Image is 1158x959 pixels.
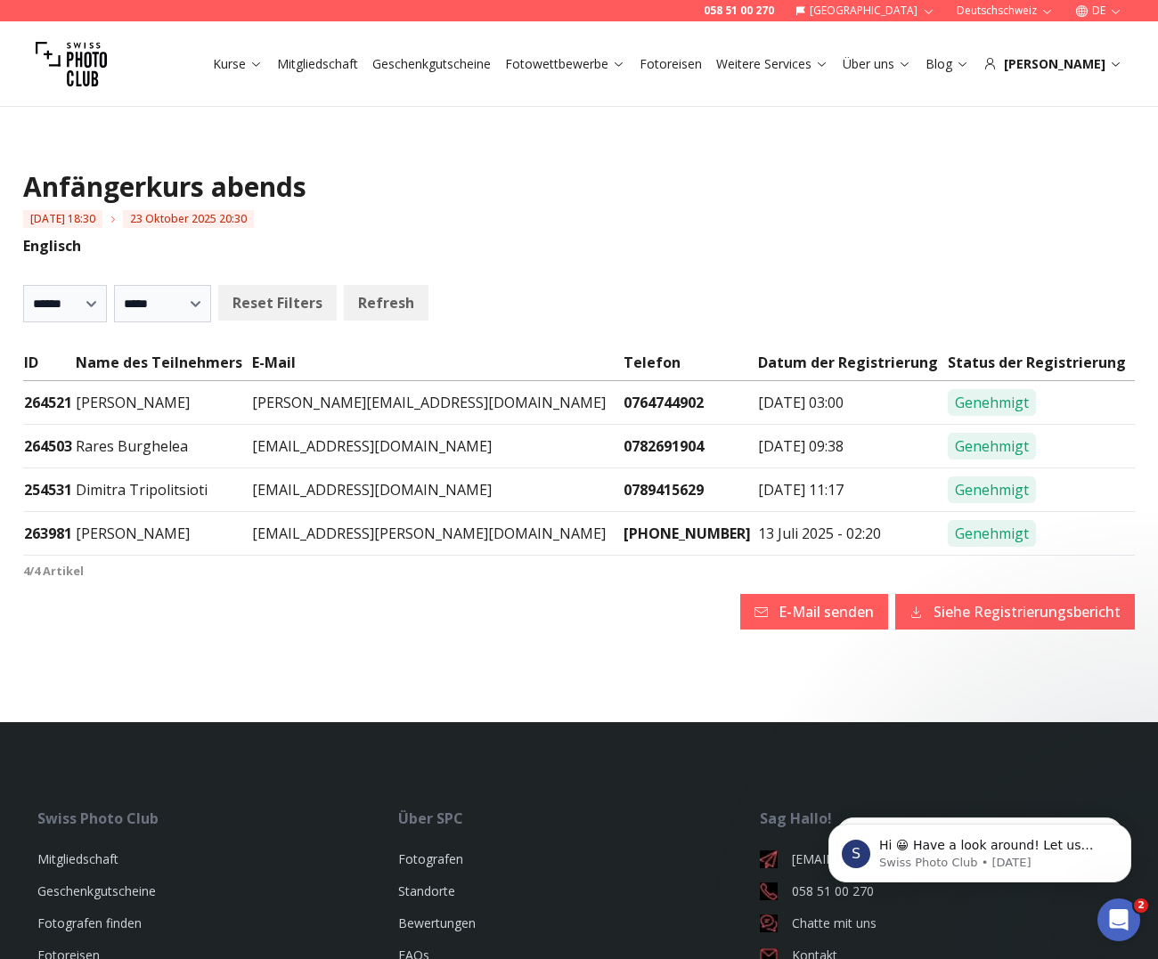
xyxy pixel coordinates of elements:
button: Fotoreisen [632,52,709,77]
td: 13 Juli 2025 - 02:20 [757,512,947,556]
td: Dimitra Tripolitsioti [75,468,250,512]
td: [PERSON_NAME] [75,512,250,556]
button: Kurse [206,52,270,77]
a: [PHONE_NUMBER] [624,524,751,543]
a: Chatte mit uns [760,914,1121,932]
a: Mitgliedschaft [37,850,118,867]
a: Geschenkgutscheine [37,882,156,899]
a: Über uns [843,55,911,73]
a: Fotowettbewerbe [505,55,625,73]
td: 254531 [23,468,75,512]
a: 0789415629 [624,480,704,500]
td: 263981 [23,512,75,556]
a: Bewertungen [398,914,476,931]
div: Sag Hallo! [760,808,1121,829]
a: 058 51 00 270 [760,882,1121,900]
button: Fotowettbewerbe [498,52,632,77]
button: Siehe Registrierungsbericht [895,594,1135,630]
a: Standorte [398,882,455,899]
td: E-Mail [251,351,623,381]
div: Swiss Photo Club [37,808,398,829]
td: Rares Burghelea [75,425,250,468]
td: 264503 [23,425,75,468]
a: Fotografen finden [37,914,142,931]
b: 4 / 4 Artikel [23,563,84,579]
div: [PERSON_NAME] [983,55,1122,73]
b: Reset Filters [232,292,322,313]
a: 0764744902 [624,393,704,412]
span: 2 [1134,898,1148,913]
td: [DATE] 11:17 [757,468,947,512]
a: 0782691904 [624,436,704,456]
span: Genehmigt [948,433,1036,459]
button: Weitere Services [709,52,836,77]
span: Genehmigt [948,520,1036,547]
a: Weitere Services [716,55,828,73]
td: Datum der Registrierung [757,351,947,381]
a: Geschenkgutscheine [372,55,491,73]
p: Englisch [23,235,1135,256]
img: Swiss photo club [36,28,107,100]
td: [EMAIL_ADDRESS][DOMAIN_NAME] [251,425,623,468]
td: [DATE] 09:38 [757,425,947,468]
span: 23 Oktober 2025 20:30 [123,210,254,228]
td: Telefon [623,351,757,381]
td: [EMAIL_ADDRESS][DOMAIN_NAME] [251,468,623,512]
iframe: Intercom notifications message [802,786,1158,911]
td: ID [23,351,75,381]
span: [DATE] 18:30 [23,210,102,228]
iframe: Intercom live chat [1097,898,1140,941]
td: [PERSON_NAME] [75,381,250,425]
td: Status der Registrierung [947,351,1135,381]
a: [EMAIL_ADDRESS][DOMAIN_NAME] [760,850,1121,868]
a: Blog [926,55,969,73]
a: Fotoreisen [640,55,702,73]
button: Über uns [836,52,918,77]
span: Genehmigt [948,476,1036,503]
td: [EMAIL_ADDRESS][PERSON_NAME][DOMAIN_NAME] [251,512,623,556]
td: 264521 [23,381,75,425]
span: Genehmigt [948,389,1036,416]
td: [DATE] 03:00 [757,381,947,425]
button: Geschenkgutscheine [365,52,498,77]
button: Reset Filters [218,285,337,321]
a: Fotografen [398,850,463,867]
b: Refresh [358,292,414,313]
button: E-Mail senden [740,594,888,630]
a: Kurse [213,55,263,73]
a: 058 51 00 270 [704,4,774,18]
div: Über SPC [398,808,759,829]
button: Blog [918,52,976,77]
button: Mitgliedschaft [270,52,365,77]
td: [PERSON_NAME][EMAIL_ADDRESS][DOMAIN_NAME] [251,381,623,425]
button: Refresh [344,285,428,321]
a: Mitgliedschaft [277,55,358,73]
td: Name des Teilnehmers [75,351,250,381]
h1: Anfängerkurs abends [23,171,1135,203]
